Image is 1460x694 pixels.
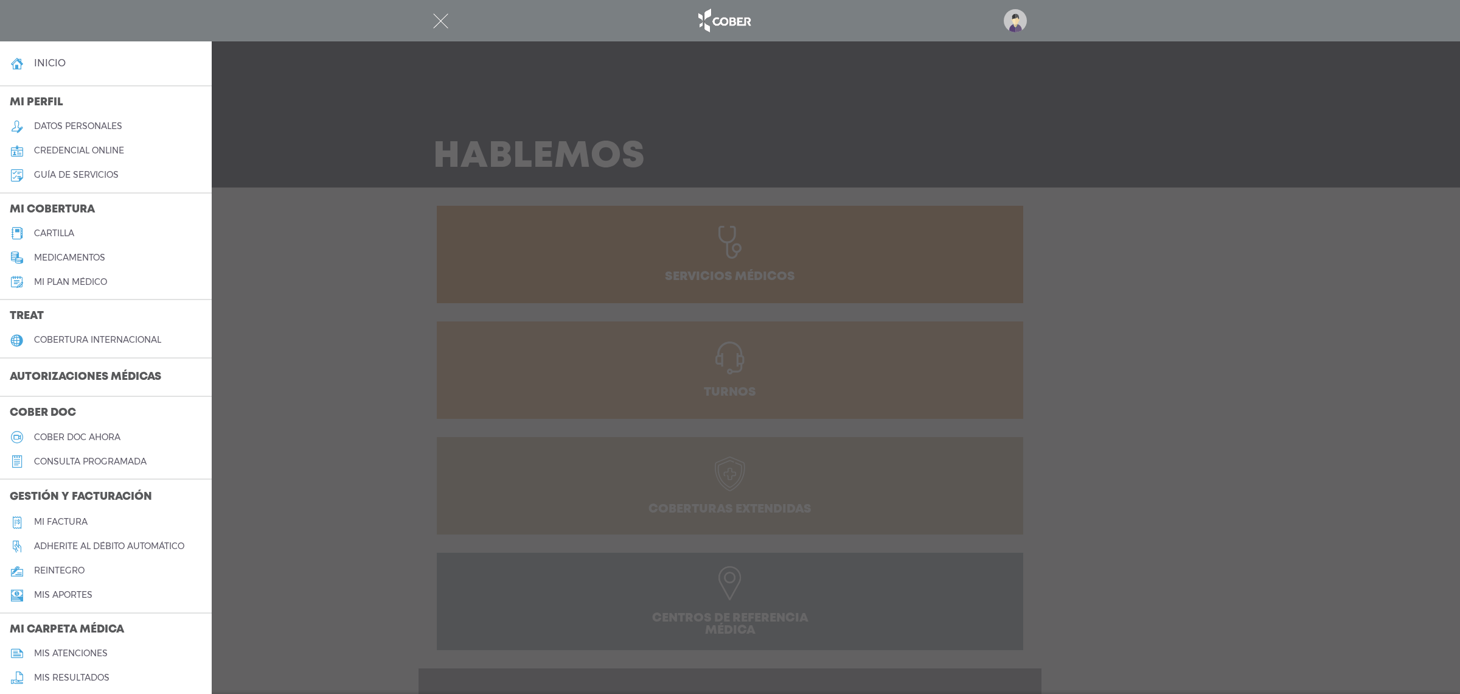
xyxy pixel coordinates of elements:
[34,541,184,552] h5: Adherite al débito automático
[34,253,105,263] h5: medicamentos
[34,566,85,576] h5: reintegro
[34,335,161,345] h5: cobertura internacional
[34,277,107,287] h5: Mi plan médico
[692,6,756,35] img: logo_cober_home-white.png
[34,457,147,467] h5: consulta programada
[34,170,119,180] h5: guía de servicios
[1004,9,1027,32] img: profile-placeholder.svg
[34,432,120,443] h5: Cober doc ahora
[34,673,109,683] h5: mis resultados
[433,13,448,29] img: Cober_menu-close-white.svg
[34,228,74,239] h5: cartilla
[34,145,124,156] h5: credencial online
[34,517,88,527] h5: Mi factura
[34,590,92,600] h5: Mis aportes
[34,648,108,659] h5: mis atenciones
[34,121,122,131] h5: datos personales
[34,57,66,69] h4: inicio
